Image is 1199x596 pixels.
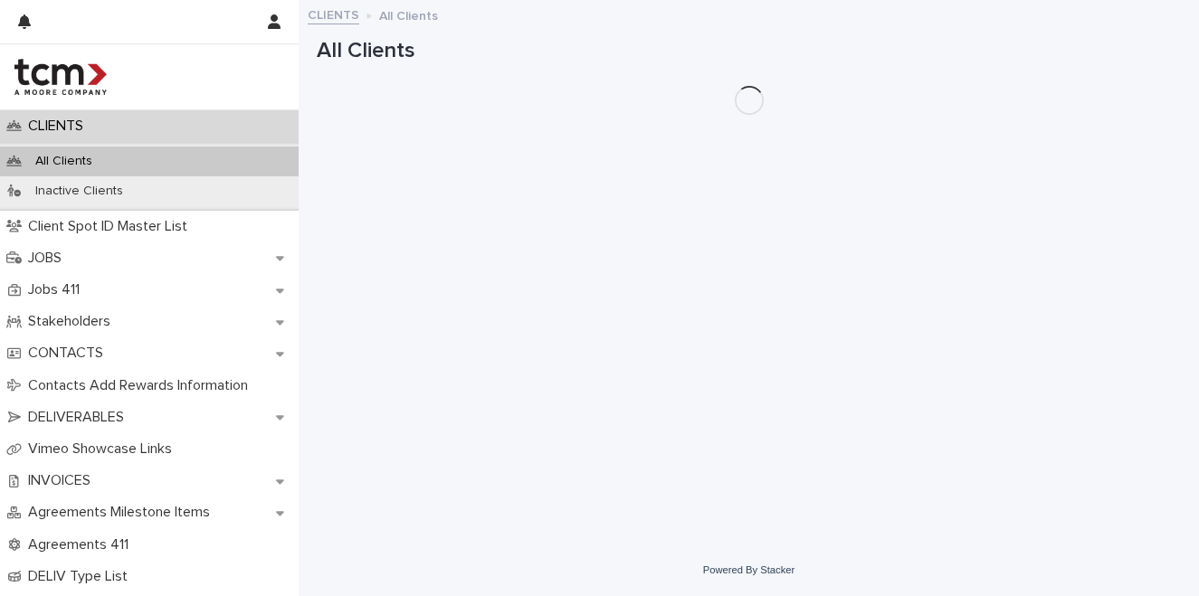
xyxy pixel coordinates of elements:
[21,313,125,330] p: Stakeholders
[703,564,795,575] a: Powered By Stacker
[21,154,107,169] p: All Clients
[14,59,107,95] img: 4hMmSqQkux38exxPVZHQ
[308,4,359,24] a: CLIENTS
[21,472,105,489] p: INVOICES
[21,281,94,298] p: Jobs 411
[21,184,138,199] p: Inactive Clients
[317,38,1181,64] h1: All Clients
[21,440,186,458] p: Vimeo Showcase Links
[21,568,142,585] p: DELIV Type List
[21,536,143,553] p: Agreements 411
[21,250,76,267] p: JOBS
[21,409,138,426] p: DELIVERABLES
[21,118,98,135] p: CLIENTS
[21,345,118,362] p: CONTACTS
[21,218,202,235] p: Client Spot ID Master List
[21,377,262,394] p: Contacts Add Rewards Information
[379,5,438,24] p: All Clients
[21,504,224,521] p: Agreements Milestone Items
